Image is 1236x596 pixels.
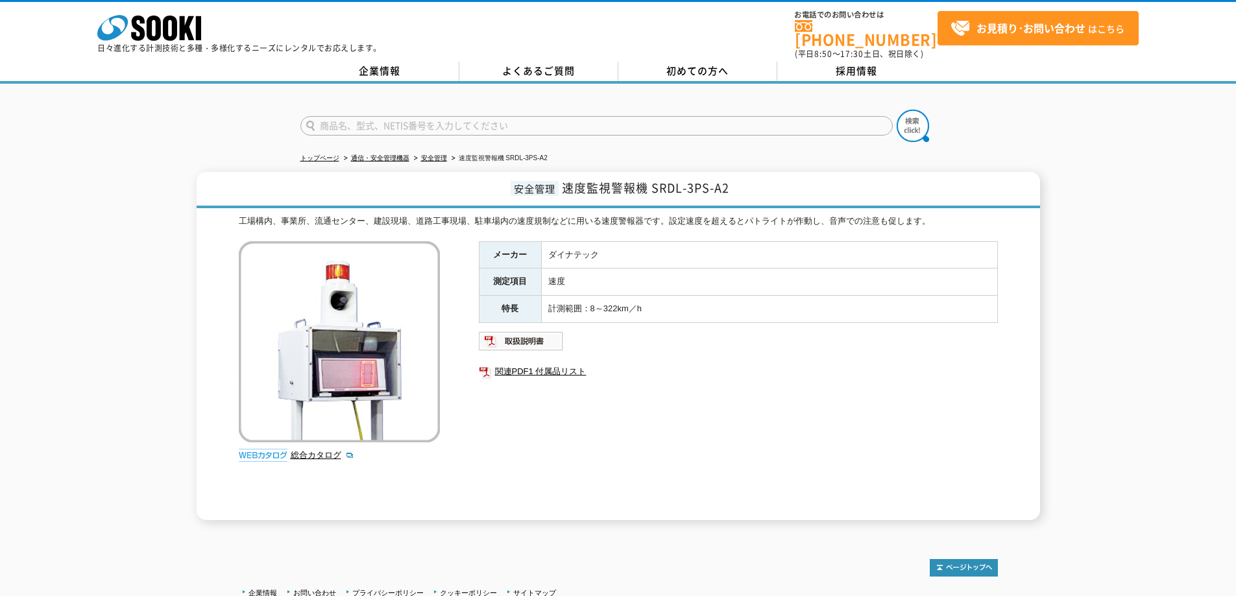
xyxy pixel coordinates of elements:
th: 測定項目 [479,268,541,296]
a: 取扱説明書 [479,339,564,349]
input: 商品名、型式、NETIS番号を入力してください [300,116,893,136]
span: 8:50 [814,48,832,60]
span: はこちら [951,19,1124,38]
p: 日々進化する計測技術と多種・多様化するニーズにレンタルでお応えします。 [97,44,382,52]
img: トップページへ [930,559,998,577]
th: 特長 [479,296,541,323]
span: (平日 ～ 土日、祝日除く) [795,48,923,60]
img: webカタログ [239,449,287,462]
a: 企業情報 [300,62,459,81]
a: トップページ [300,154,339,161]
strong: お見積り･お問い合わせ [976,20,1085,36]
span: 初めての方へ [666,64,729,78]
a: 関連PDF1 付属品リスト [479,363,998,380]
img: 速度監視警報機 SRDL-3PS-A2 [239,241,440,442]
img: 取扱説明書 [479,331,564,352]
a: 通信・安全管理機器 [351,154,409,161]
a: よくあるご質問 [459,62,618,81]
td: ダイナテック [541,241,997,268]
span: 速度監視警報機 SRDL-3PS-A2 [562,179,729,197]
span: 安全管理 [511,181,559,196]
a: 安全管理 [421,154,447,161]
span: お電話でのお問い合わせは [795,11,938,19]
a: [PHONE_NUMBER] [795,20,938,47]
img: btn_search.png [897,110,929,142]
div: 工場構内、事業所、流通センター、建設現場、道路工事現場、駐車場内の速度規制などに用いる速度警報器です。設定速度を超えるとパトライトが作動し、音声での注意も促します。 [239,215,998,228]
a: お見積り･お問い合わせはこちら [938,11,1139,45]
a: 初めての方へ [618,62,777,81]
td: 速度 [541,268,997,296]
a: 採用情報 [777,62,936,81]
span: 17:30 [840,48,864,60]
li: 速度監視警報機 SRDL-3PS-A2 [449,152,548,165]
th: メーカー [479,241,541,268]
a: 総合カタログ [291,450,354,460]
td: 計測範囲：8～322km／h [541,296,997,323]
